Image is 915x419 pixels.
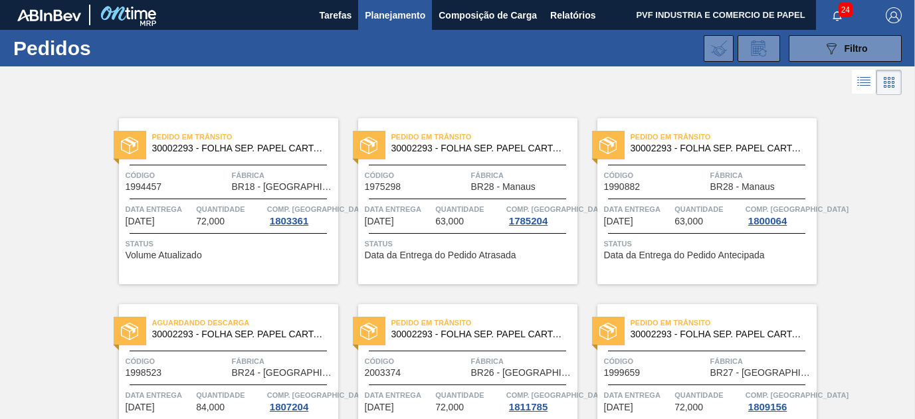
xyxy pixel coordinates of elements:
[232,182,335,192] span: BR18 - Pernambuco
[631,329,806,339] span: 30002293 - FOLHA SEP. PAPEL CARTAO 1200x1000M 350g
[338,118,577,284] a: statusPedido em Trânsito30002293 - FOLHA SEP. PAPEL CARTAO 1200x1000M 350gCódigo1975298FábricaBR2...
[391,130,577,143] span: Pedido em Trânsito
[365,169,468,182] span: Código
[391,329,567,339] span: 30002293 - FOLHA SEP. PAPEL CARTAO 1200x1000M 350g
[232,169,335,182] span: Fábrica
[704,35,734,62] div: Importar Negociações dos Pedidos
[152,329,328,339] span: 30002293 - FOLHA SEP. PAPEL CARTAO 1200x1000M 350g
[710,368,813,378] span: BR27 - Nova Minas
[196,388,264,402] span: Quantidade
[471,182,536,192] span: BR28 - Manaus
[506,216,550,226] div: 1785204
[746,203,849,216] span: Comp. Carga
[365,355,468,368] span: Código
[604,250,765,260] span: Data da Entrega do Pedido Antecipada
[365,216,394,226] span: 28/08/2025
[232,368,335,378] span: BR24 - Ponta Grossa
[267,203,370,216] span: Comp. Carga
[365,7,425,23] span: Planejamento
[746,388,849,402] span: Comp. Carga
[471,368,574,378] span: BR26 - Uberlândia
[365,402,394,412] span: 29/08/2025
[360,323,377,340] img: status
[550,7,595,23] span: Relatórios
[152,316,338,329] span: Aguardando Descarga
[435,402,464,412] span: 72,000
[365,388,433,402] span: Data entrega
[604,388,672,402] span: Data entrega
[604,368,641,378] span: 1999659
[876,70,902,95] div: Visão em Cards
[674,388,742,402] span: Quantidade
[746,388,813,412] a: Comp. [GEOGRAPHIC_DATA]1809156
[360,137,377,154] img: status
[267,388,370,402] span: Comp. Carga
[152,130,338,143] span: Pedido em Trânsito
[604,216,633,226] span: 29/08/2025
[126,368,162,378] span: 1998523
[365,237,574,250] span: Status
[435,216,464,226] span: 63,000
[631,316,817,329] span: Pedido em Trânsito
[604,182,641,192] span: 1990882
[506,388,609,402] span: Comp. Carga
[319,7,352,23] span: Tarefas
[599,137,617,154] img: status
[845,43,868,54] span: Filtro
[126,182,162,192] span: 1994457
[439,7,537,23] span: Composição de Carga
[435,203,503,216] span: Quantidade
[365,182,401,192] span: 1975298
[126,203,193,216] span: Data entrega
[674,402,703,412] span: 72,000
[710,169,813,182] span: Fábrica
[126,169,229,182] span: Código
[126,237,335,250] span: Status
[126,355,229,368] span: Código
[196,216,225,226] span: 72,000
[391,316,577,329] span: Pedido em Trânsito
[604,355,707,368] span: Código
[746,216,789,226] div: 1800064
[267,388,335,412] a: Comp. [GEOGRAPHIC_DATA]1807204
[99,118,338,284] a: statusPedido em Trânsito30002293 - FOLHA SEP. PAPEL CARTAO 1200x1000M 350gCódigo1994457FábricaBR1...
[391,143,567,153] span: 30002293 - FOLHA SEP. PAPEL CARTAO 1200x1000M 350g
[435,388,503,402] span: Quantidade
[738,35,780,62] div: Solicitação de Revisão de Pedidos
[631,143,806,153] span: 30002293 - FOLHA SEP. PAPEL CARTAO 1200x1000M 350g
[674,216,703,226] span: 63,000
[365,203,433,216] span: Data entrega
[126,402,155,412] span: 29/08/2025
[710,355,813,368] span: Fábrica
[196,402,225,412] span: 84,000
[577,118,817,284] a: statusPedido em Trânsito30002293 - FOLHA SEP. PAPEL CARTAO 1200x1000M 350gCódigo1990882FábricaBR2...
[152,143,328,153] span: 30002293 - FOLHA SEP. PAPEL CARTAO 1200x1000M 350g
[126,216,155,226] span: 27/08/2025
[267,216,311,226] div: 1803361
[232,355,335,368] span: Fábrica
[746,203,813,226] a: Comp. [GEOGRAPHIC_DATA]1800064
[267,203,335,226] a: Comp. [GEOGRAPHIC_DATA]1803361
[267,402,311,412] div: 1807204
[121,323,138,340] img: status
[604,402,633,412] span: 29/08/2025
[886,7,902,23] img: Logout
[365,368,401,378] span: 2003374
[604,169,707,182] span: Código
[121,137,138,154] img: status
[471,169,574,182] span: Fábrica
[196,203,264,216] span: Quantidade
[789,35,902,62] button: Filtro
[604,203,672,216] span: Data entrega
[506,203,609,216] span: Comp. Carga
[631,130,817,143] span: Pedido em Trânsito
[365,250,516,260] span: Data da Entrega do Pedido Atrasada
[746,402,789,412] div: 1809156
[816,6,859,25] button: Notificações
[471,355,574,368] span: Fábrica
[506,402,550,412] div: 1811785
[852,70,876,95] div: Visão em Lista
[126,388,193,402] span: Data entrega
[13,41,200,56] h1: Pedidos
[674,203,742,216] span: Quantidade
